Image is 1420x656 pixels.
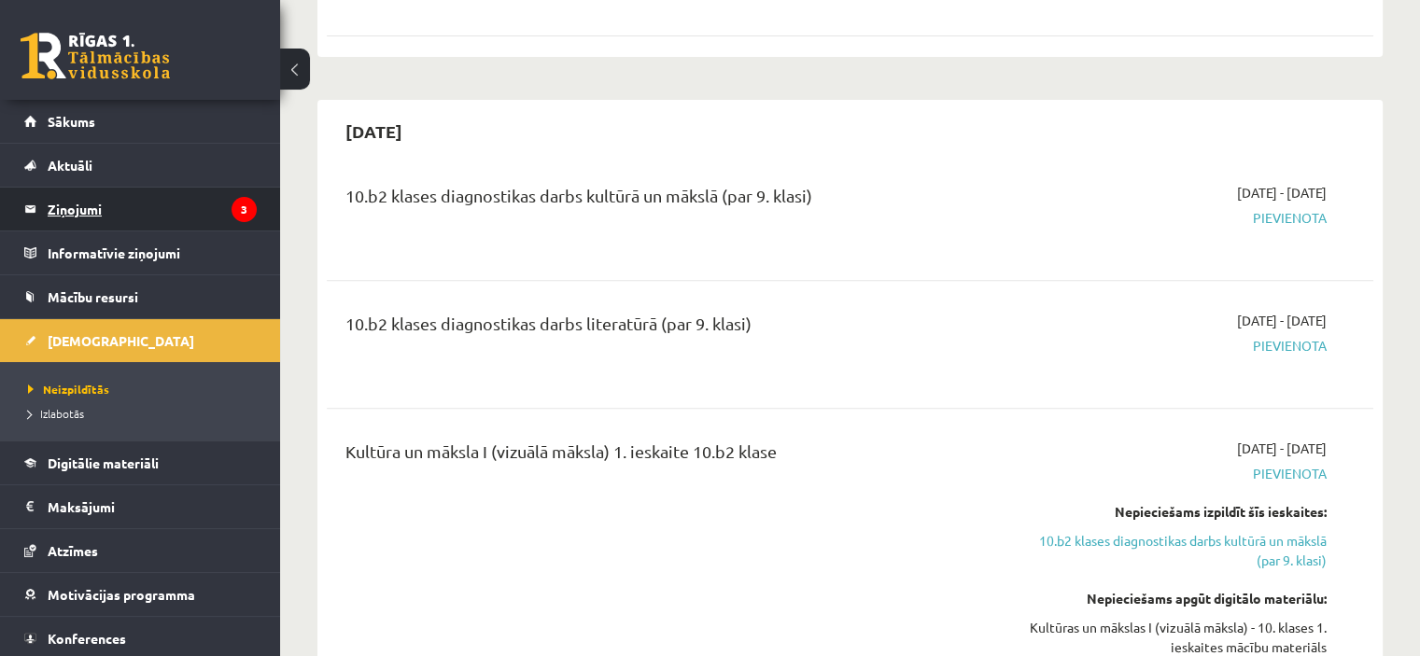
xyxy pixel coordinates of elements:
span: Digitālie materiāli [48,454,159,471]
span: Neizpildītās [28,382,109,397]
span: Mācību resursi [48,288,138,305]
a: Aktuāli [24,144,257,187]
a: Mācību resursi [24,275,257,318]
a: 10.b2 klases diagnostikas darbs kultūrā un mākslā (par 9. klasi) [1019,531,1327,570]
div: Nepieciešams izpildīt šīs ieskaites: [1019,502,1327,522]
legend: Informatīvie ziņojumi [48,231,257,274]
span: Konferences [48,630,126,647]
span: Sākums [48,113,95,130]
a: [DEMOGRAPHIC_DATA] [24,319,257,362]
span: Atzīmes [48,542,98,559]
a: Rīgas 1. Tālmācības vidusskola [21,33,170,79]
span: Pievienota [1019,464,1327,483]
i: 3 [232,197,257,222]
span: Izlabotās [28,406,84,421]
a: Motivācijas programma [24,573,257,616]
div: 10.b2 klases diagnostikas darbs kultūrā un mākslā (par 9. klasi) [345,183,991,217]
a: Digitālie materiāli [24,441,257,484]
div: Kultūra un māksla I (vizuālā māksla) 1. ieskaite 10.b2 klase [345,439,991,473]
span: Pievienota [1019,336,1327,356]
span: Aktuāli [48,157,92,174]
div: 10.b2 klases diagnostikas darbs literatūrā (par 9. klasi) [345,311,991,345]
a: Izlabotās [28,405,261,422]
a: Neizpildītās [28,381,261,398]
a: Sākums [24,100,257,143]
a: Maksājumi [24,485,257,528]
legend: Maksājumi [48,485,257,528]
span: [DATE] - [DATE] [1237,183,1327,202]
legend: Ziņojumi [48,188,257,230]
span: [DATE] - [DATE] [1237,311,1327,330]
span: [DATE] - [DATE] [1237,439,1327,458]
h2: [DATE] [327,109,421,153]
span: [DEMOGRAPHIC_DATA] [48,332,194,349]
span: Pievienota [1019,208,1327,228]
div: Nepieciešams apgūt digitālo materiālu: [1019,589,1327,608]
a: Ziņojumi3 [24,188,257,230]
span: Motivācijas programma [48,586,195,603]
a: Informatīvie ziņojumi [24,231,257,274]
a: Atzīmes [24,529,257,572]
